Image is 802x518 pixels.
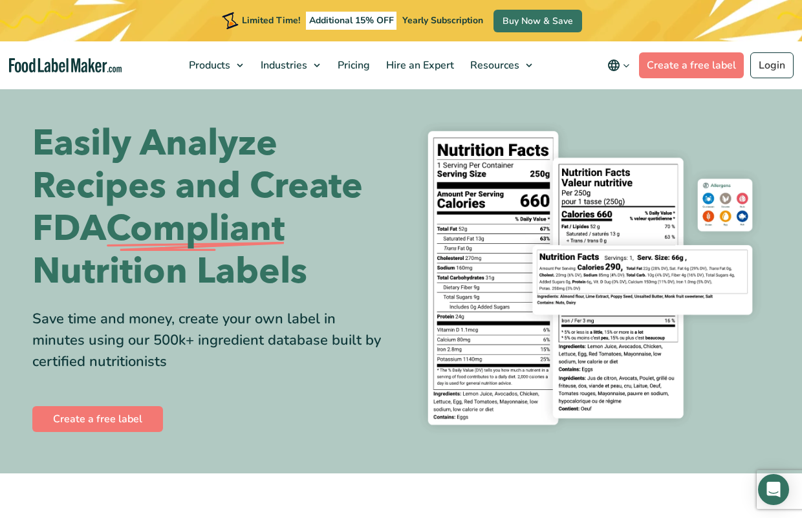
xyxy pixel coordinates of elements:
div: Open Intercom Messenger [758,474,789,505]
span: Compliant [106,208,285,250]
a: Create a free label [32,406,163,432]
span: Resources [466,58,521,72]
a: Industries [253,41,327,89]
a: Login [750,52,794,78]
span: Hire an Expert [382,58,455,72]
a: Pricing [330,41,375,89]
span: Additional 15% OFF [306,12,397,30]
h1: Easily Analyze Recipes and Create FDA Nutrition Labels [32,122,391,293]
a: Products [181,41,250,89]
span: Yearly Subscription [402,14,483,27]
span: Industries [257,58,309,72]
span: Products [185,58,232,72]
a: Buy Now & Save [493,10,582,32]
a: Resources [462,41,539,89]
a: Create a free label [639,52,744,78]
span: Limited Time! [242,14,300,27]
span: Pricing [334,58,371,72]
a: Hire an Expert [378,41,459,89]
div: Save time and money, create your own label in minutes using our 500k+ ingredient database built b... [32,308,391,372]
